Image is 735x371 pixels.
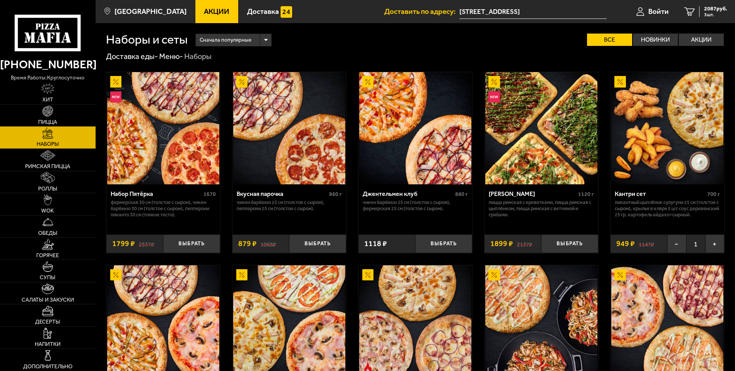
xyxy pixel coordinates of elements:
button: Выбрать [289,234,346,253]
span: Доставить по адресу: [384,8,459,15]
span: Горячее [36,253,59,258]
a: АкционныйВкусная парочка [232,72,346,184]
button: − [667,234,686,253]
button: + [705,234,724,253]
div: Кантри сет [615,190,705,197]
img: Акционный [110,269,122,281]
span: [GEOGRAPHIC_DATA] [114,8,187,15]
img: Акционный [614,76,626,88]
img: Акционный [110,76,122,88]
span: 879 ₽ [238,240,257,248]
span: 1799 ₽ [112,240,135,248]
span: 1670 [204,191,216,197]
span: 1899 ₽ [490,240,513,248]
p: Фермерская 30 см (толстое с сыром), Чикен Барбекю 30 см (толстое с сыром), Пепперони Пиканто 30 с... [111,199,216,218]
img: Акционный [488,76,500,88]
span: Зольная улица, 15 [459,5,606,19]
span: Роллы [38,186,57,192]
span: 860 г [329,191,342,197]
div: Джентельмен клуб [363,190,453,197]
div: Набор Пятёрка [111,190,202,197]
label: Новинки [633,34,678,46]
label: Акции [679,34,724,46]
button: Выбрать [541,234,598,253]
div: Наборы [184,52,212,62]
s: 1147 ₽ [639,240,654,248]
span: Дополнительно [23,364,72,369]
p: Пицца Римская с креветками, Пицца Римская с цыплёнком, Пицца Римская с ветчиной и грибами. [489,199,594,218]
span: 3 шт. [704,12,727,17]
img: Акционный [614,269,626,281]
span: Пицца [38,120,57,125]
a: АкционныйДжентельмен клуб [358,72,472,184]
s: 1068 ₽ [261,240,276,248]
input: Ваш адрес доставки [459,5,606,19]
span: 2087 руб. [704,6,727,12]
span: Хит [42,97,53,103]
img: Акционный [362,269,374,281]
span: Супы [40,275,56,280]
a: Доставка еды- [106,52,158,61]
img: Набор Пятёрка [107,72,219,184]
img: Джентельмен клуб [359,72,471,184]
span: Доставка [247,8,279,15]
img: 15daf4d41897b9f0e9f617042186c801.svg [281,6,292,18]
p: Пикантный цыплёнок сулугуни 25 см (толстое с сыром), крылья в кляре 5 шт соус деревенский 25 гр, ... [615,199,720,218]
img: Акционный [488,269,500,281]
a: Меню- [159,52,183,61]
span: 880 г [455,191,468,197]
span: Войти [648,8,669,15]
label: Все [587,34,632,46]
span: 1120 г [578,191,594,197]
span: Обеды [38,231,57,236]
a: АкционныйНовинкаМама Миа [484,72,598,184]
span: Наборы [37,142,59,147]
s: 2137 ₽ [517,240,532,248]
span: Сначала популярные [200,33,251,47]
span: Салаты и закуски [22,297,74,303]
span: 1118 ₽ [364,240,387,248]
img: Кантри сет [611,72,723,184]
p: Чикен Барбекю 25 см (толстое с сыром), Пепперони 25 см (толстое с сыром). [237,199,342,212]
button: Выбрать [415,234,472,253]
button: Выбрать [163,234,220,253]
h1: Наборы и сеты [106,34,188,46]
img: Акционный [236,269,248,281]
img: Вкусная парочка [233,72,345,184]
span: WOK [41,208,54,214]
img: Новинка [110,91,122,103]
span: 1 [686,234,705,253]
img: Акционный [236,76,248,88]
s: 2537 ₽ [139,240,154,248]
span: 949 ₽ [616,240,635,248]
img: Новинка [488,91,500,103]
span: Напитки [35,342,61,347]
span: 700 г [707,191,720,197]
img: Мама Миа [485,72,597,184]
a: АкционныйКантри сет [611,72,724,184]
span: Десерты [35,319,60,325]
img: Акционный [362,76,374,88]
div: Вкусная парочка [237,190,327,197]
span: Акции [204,8,229,15]
div: [PERSON_NAME] [489,190,576,197]
a: АкционныйНовинкаНабор Пятёрка [106,72,220,184]
p: Чикен Барбекю 25 см (толстое с сыром), Фермерская 25 см (толстое с сыром). [363,199,468,212]
span: Римская пицца [25,164,70,169]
